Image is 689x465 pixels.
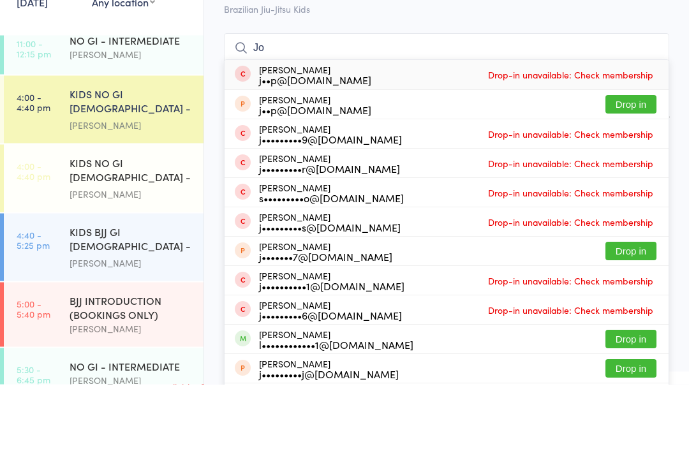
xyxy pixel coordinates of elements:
[605,323,656,341] button: Drop in
[605,176,656,195] button: Drop in
[70,305,193,336] div: KIDS BJJ GI [DEMOGRAPHIC_DATA] - Level 1/2
[70,167,193,198] div: KIDS NO GI [DEMOGRAPHIC_DATA] - Level 1
[259,274,404,284] div: s•••••••••o@[DOMAIN_NAME]
[259,381,402,401] div: [PERSON_NAME]
[224,58,649,71] span: [PERSON_NAME]
[70,267,193,282] div: [PERSON_NAME]
[4,363,204,427] a: 5:00 -5:40 pmBJJ INTRODUCTION (BOOKINGS ONLY)[PERSON_NAME]
[259,293,401,313] div: [PERSON_NAME]
[17,75,48,89] a: [DATE]
[70,114,193,128] div: NO GI - INTERMEDIATE
[259,450,399,460] div: j•••••••••j@[DOMAIN_NAME]
[4,294,204,362] a: 4:40 -5:25 pmKIDS BJJ GI [DEMOGRAPHIC_DATA] - Level 1/2[PERSON_NAME]
[224,45,649,58] span: [DATE] 4:00pm
[259,186,371,196] div: j••p@[DOMAIN_NAME]
[259,175,371,196] div: [PERSON_NAME]
[70,236,193,267] div: KIDS NO GI [DEMOGRAPHIC_DATA] - Level 2
[485,146,656,165] span: Drop-in unavailable: Check membership
[17,310,50,330] time: 4:40 - 5:25 pm
[605,411,656,429] button: Drop in
[224,114,669,144] input: Search
[70,374,193,402] div: BJJ INTRODUCTION (BOOKINGS ONLY)
[259,351,404,372] div: [PERSON_NAME]
[259,145,371,166] div: [PERSON_NAME]
[605,440,656,459] button: Drop in
[259,234,400,255] div: [PERSON_NAME]
[224,84,669,96] span: Brazilian Jiu-Jitsu Kids
[4,225,204,293] a: 4:00 -4:40 pmKIDS NO GI [DEMOGRAPHIC_DATA] - Level 2[PERSON_NAME]
[4,156,204,224] a: 4:00 -4:40 pmKIDS NO GI [DEMOGRAPHIC_DATA] - Level 1[PERSON_NAME]
[259,215,402,225] div: j•••••••••9@[DOMAIN_NAME]
[13,10,61,41] img: Lemos Brazilian Jiu-Jitsu
[485,205,656,225] span: Drop-in unavailable: Check membership
[70,439,193,454] div: NO GI - INTERMEDIATE
[259,322,392,343] div: [PERSON_NAME]
[70,128,193,142] div: [PERSON_NAME]
[259,332,392,343] div: j•••••••7@[DOMAIN_NAME]
[92,54,155,75] div: At
[17,241,50,262] time: 4:00 - 4:40 pm
[485,235,656,254] span: Drop-in unavailable: Check membership
[17,54,79,75] div: Events for
[17,119,51,139] time: 11:00 - 12:15 pm
[70,402,193,417] div: [PERSON_NAME]
[224,71,649,84] span: MAT 1
[259,244,400,255] div: j•••••••••r@[DOMAIN_NAME]
[485,264,656,283] span: Drop-in unavailable: Check membership
[259,362,404,372] div: j••••••••••1@[DOMAIN_NAME]
[4,103,204,155] a: 11:00 -12:15 pmNO GI - INTERMEDIATE[PERSON_NAME]
[259,439,399,460] div: [PERSON_NAME]
[259,391,402,401] div: j•••••••••6@[DOMAIN_NAME]
[259,156,371,166] div: j••p@[DOMAIN_NAME]
[259,410,413,431] div: [PERSON_NAME]
[224,18,669,39] h2: KIDS NO GI [DEMOGRAPHIC_DATA] - Level 1 Check-in
[485,293,656,313] span: Drop-in unavailable: Check membership
[17,445,50,465] time: 5:30 - 6:45 pm
[17,379,50,399] time: 5:00 - 5:40 pm
[70,198,193,213] div: [PERSON_NAME]
[70,336,193,351] div: [PERSON_NAME]
[17,172,50,193] time: 4:00 - 4:40 pm
[259,303,401,313] div: j•••••••••s@[DOMAIN_NAME]
[485,352,656,371] span: Drop-in unavailable: Check membership
[259,263,404,284] div: [PERSON_NAME]
[259,420,413,431] div: l••••••••••••1@[DOMAIN_NAME]
[259,205,402,225] div: [PERSON_NAME]
[485,381,656,401] span: Drop-in unavailable: Check membership
[92,75,155,89] div: Any location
